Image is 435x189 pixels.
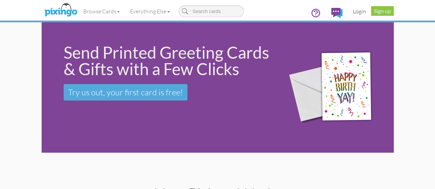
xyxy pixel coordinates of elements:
img: pixingo logo [43,2,79,19]
input: Search cards [178,5,244,17]
a: Login [348,3,371,20]
span: Try us out, your first card is free! [68,87,183,97]
a: Try us out, your first card is free! [64,84,187,101]
img: 942c5090-71ba-4bfc-9a92-ca782dcda692.png [281,38,391,138]
a: Sign up [371,6,394,16]
a: Browse Cards [78,3,125,20]
div: Send Printed Greeting Cards & Gifts with a Few Clicks [64,44,271,77]
a: Everything Else [125,3,175,20]
img: comments.svg [331,8,342,18]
